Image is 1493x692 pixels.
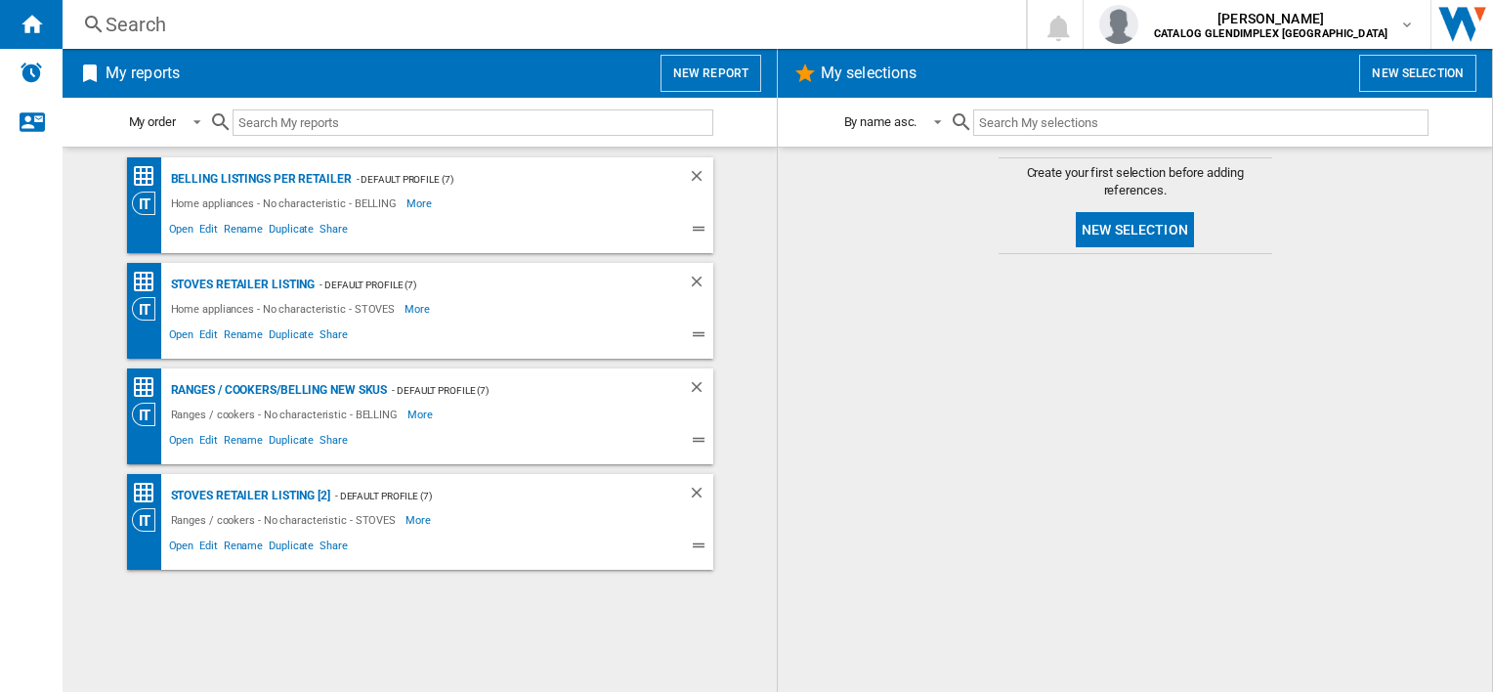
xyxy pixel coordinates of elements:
div: - Default profile (7) [330,484,649,508]
span: More [406,192,435,215]
div: Delete [688,378,713,403]
span: Edit [196,325,221,349]
span: More [405,297,433,321]
div: Ranges / cookers/BELLING NEW SKUS [166,378,388,403]
span: Edit [196,431,221,454]
span: Duplicate [266,431,317,454]
div: - Default profile (7) [387,378,648,403]
div: Home appliances - No characteristic - BELLING [166,192,407,215]
div: Price Matrix [132,375,166,400]
span: Share [317,431,351,454]
div: STOVES Retailer Listing [2] [166,484,330,508]
span: Rename [221,220,266,243]
button: New report [661,55,761,92]
img: profile.jpg [1099,5,1138,44]
input: Search My reports [233,109,713,136]
span: Duplicate [266,325,317,349]
div: Ranges / cookers - No characteristic - BELLING [166,403,407,426]
div: BELLING Listings per retailer [166,167,352,192]
span: Edit [196,220,221,243]
span: More [407,403,436,426]
button: New selection [1076,212,1194,247]
div: Price Matrix [132,481,166,505]
button: New selection [1359,55,1476,92]
span: Rename [221,537,266,560]
div: STOVES Retailer Listing [166,273,316,297]
span: Rename [221,325,266,349]
span: Open [166,431,197,454]
div: Category View [132,297,166,321]
span: Share [317,537,351,560]
h2: My reports [102,55,184,92]
input: Search My selections [973,109,1428,136]
h2: My selections [817,55,920,92]
span: Create your first selection before adding references. [999,164,1272,199]
span: More [405,508,434,532]
span: Duplicate [266,537,317,560]
b: CATALOG GLENDIMPLEX [GEOGRAPHIC_DATA] [1154,27,1387,40]
span: Share [317,220,351,243]
span: Duplicate [266,220,317,243]
div: Price Matrix [132,164,166,189]
div: Delete [688,273,713,297]
div: Delete [688,167,713,192]
div: Search [106,11,975,38]
span: Share [317,325,351,349]
div: - Default profile (7) [315,273,648,297]
div: Home appliances - No characteristic - STOVES [166,297,405,321]
div: Category View [132,192,166,215]
div: Price Matrix [132,270,166,294]
div: - Default profile (7) [352,167,649,192]
div: Category View [132,508,166,532]
div: Ranges / cookers - No characteristic - STOVES [166,508,406,532]
span: Open [166,220,197,243]
span: Open [166,537,197,560]
span: Rename [221,431,266,454]
img: alerts-logo.svg [20,61,43,84]
div: Category View [132,403,166,426]
span: Open [166,325,197,349]
span: Edit [196,537,221,560]
div: By name asc. [844,114,917,129]
div: Delete [688,484,713,508]
span: [PERSON_NAME] [1154,9,1387,28]
div: My order [129,114,176,129]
